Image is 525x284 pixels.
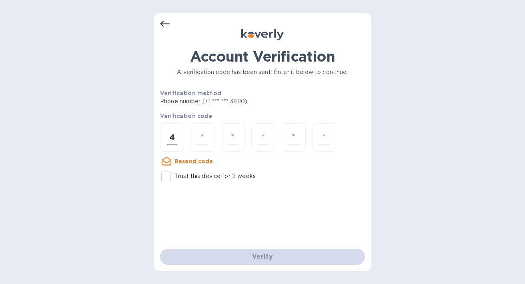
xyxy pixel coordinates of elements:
[160,68,365,76] p: A verification code has been sent. Enter it below to continue.
[160,112,365,120] p: Verification code
[160,90,221,96] b: Verification method
[160,97,309,106] p: Phone number (+1 *** *** 3880)
[160,48,365,65] h1: Account Verification
[174,158,213,164] u: Resend code
[174,172,256,180] p: Trust this device for 2 weeks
